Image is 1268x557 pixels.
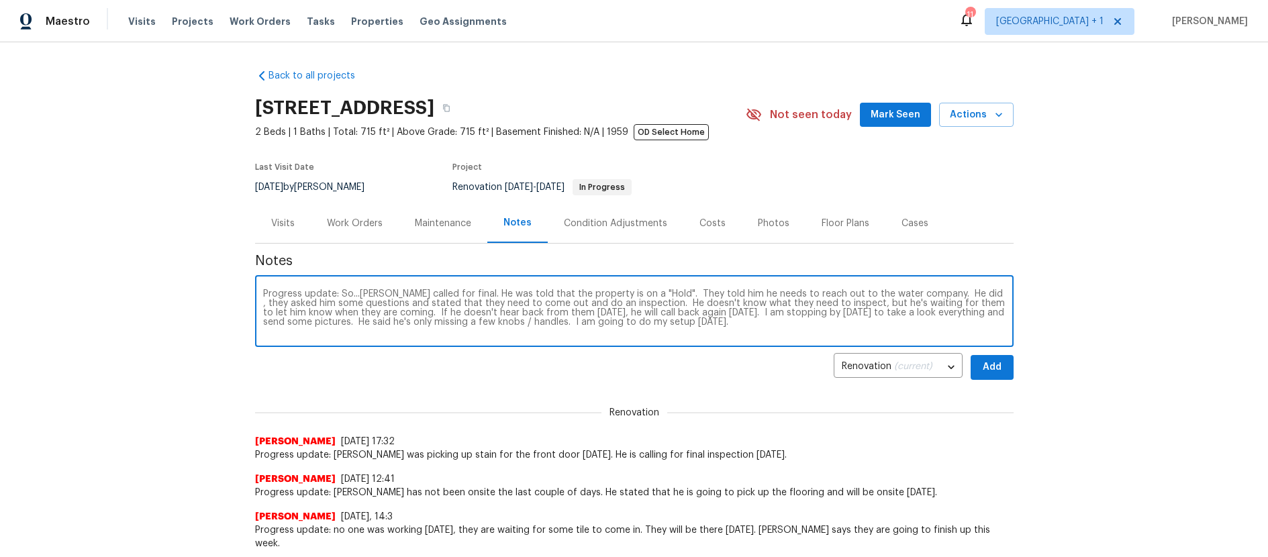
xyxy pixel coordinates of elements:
[452,163,482,171] span: Project
[834,351,963,384] div: Renovation (current)
[255,510,336,523] span: [PERSON_NAME]
[996,15,1104,28] span: [GEOGRAPHIC_DATA] + 1
[255,101,434,115] h2: [STREET_ADDRESS]
[981,359,1003,376] span: Add
[255,254,1014,268] span: Notes
[255,125,746,139] span: 2 Beds | 1 Baths | Total: 715 ft² | Above Grade: 715 ft² | Basement Finished: N/A | 1959
[871,107,920,123] span: Mark Seen
[536,183,565,192] span: [DATE]
[172,15,213,28] span: Projects
[965,8,975,21] div: 11
[634,124,709,140] span: OD Select Home
[601,406,667,419] span: Renovation
[822,217,869,230] div: Floor Plans
[860,103,931,128] button: Mark Seen
[255,179,381,195] div: by [PERSON_NAME]
[503,216,532,230] div: Notes
[351,15,403,28] span: Properties
[971,355,1014,380] button: Add
[574,183,630,191] span: In Progress
[341,512,393,521] span: [DATE], 14:3
[255,435,336,448] span: [PERSON_NAME]
[255,448,1014,462] span: Progress update: [PERSON_NAME] was picking up stain for the front door [DATE]. He is calling for ...
[341,474,395,484] span: [DATE] 12:41
[255,486,1014,499] span: Progress update: [PERSON_NAME] has not been onsite the last couple of days. He stated that he is ...
[255,183,283,192] span: [DATE]
[128,15,156,28] span: Visits
[255,163,314,171] span: Last Visit Date
[230,15,291,28] span: Work Orders
[1167,15,1248,28] span: [PERSON_NAME]
[894,362,932,371] span: (current)
[699,217,726,230] div: Costs
[271,217,295,230] div: Visits
[255,472,336,486] span: [PERSON_NAME]
[758,217,789,230] div: Photos
[341,437,395,446] span: [DATE] 17:32
[263,289,1006,336] textarea: Progress update: So...[PERSON_NAME] called for final. He was told that the property is on a "Hold...
[327,217,383,230] div: Work Orders
[939,103,1014,128] button: Actions
[505,183,533,192] span: [DATE]
[452,183,632,192] span: Renovation
[950,107,1003,123] span: Actions
[307,17,335,26] span: Tasks
[770,108,852,121] span: Not seen today
[255,523,1014,550] span: Progress update: no one was working [DATE], they are waiting for some tile to come in. They will ...
[255,69,384,83] a: Back to all projects
[564,217,667,230] div: Condition Adjustments
[415,217,471,230] div: Maintenance
[434,96,458,120] button: Copy Address
[901,217,928,230] div: Cases
[46,15,90,28] span: Maestro
[420,15,507,28] span: Geo Assignments
[505,183,565,192] span: -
